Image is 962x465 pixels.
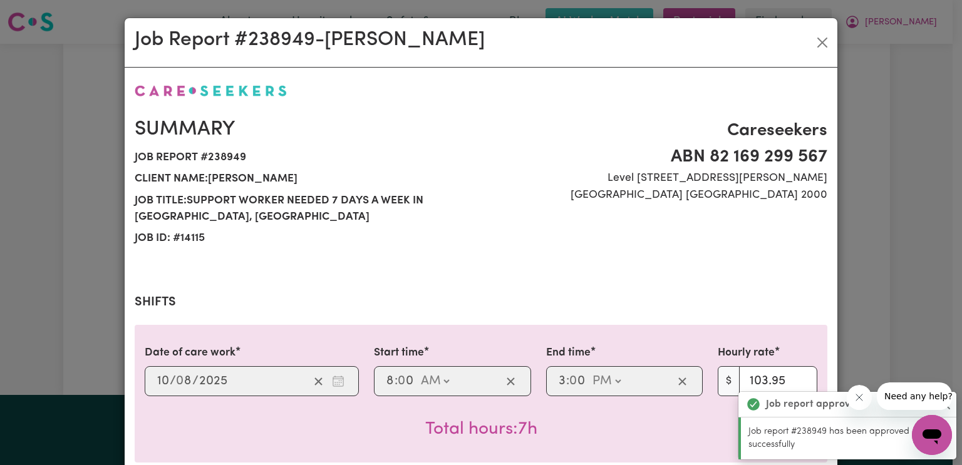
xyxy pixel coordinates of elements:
span: Job report # 238949 [135,147,473,168]
input: -- [398,372,415,391]
span: Need any help? [8,9,76,19]
span: Client name: [PERSON_NAME] [135,168,473,190]
span: [GEOGRAPHIC_DATA] [GEOGRAPHIC_DATA] 2000 [489,187,827,203]
label: Date of care work [145,345,235,361]
h2: Summary [135,118,473,141]
input: -- [386,372,395,391]
iframe: Close message [847,385,872,410]
label: Start time [374,345,424,361]
input: -- [177,372,192,391]
span: $ [718,366,740,396]
span: Job title: Support Worker Needed 7 Days A Week In [GEOGRAPHIC_DATA], [GEOGRAPHIC_DATA] [135,190,473,228]
h2: Job Report # 238949 - [PERSON_NAME] [135,28,485,52]
input: ---- [199,372,228,391]
span: ABN 82 169 299 567 [489,144,827,170]
button: Clear date [309,372,328,391]
span: 0 [176,375,184,387]
span: / [170,374,176,388]
span: 0 [569,375,577,387]
button: Enter the date of care work [328,372,348,391]
span: / [192,374,199,388]
label: End time [546,345,591,361]
span: Careseekers [489,118,827,144]
span: Level [STREET_ADDRESS][PERSON_NAME] [489,170,827,187]
span: Total hours worked: 7 hours [425,421,537,438]
h2: Shifts [135,295,827,310]
span: Job ID: # 14115 [135,228,473,249]
input: -- [157,372,170,391]
p: Job report #238949 has been approved successfully [748,425,949,452]
label: Hourly rate [718,345,775,361]
button: Close [812,33,832,53]
span: : [566,374,569,388]
input: -- [570,372,586,391]
input: -- [558,372,566,391]
iframe: Message from company [877,382,952,410]
iframe: Button to launch messaging window [912,415,952,455]
span: : [395,374,398,388]
strong: Job report approved [766,397,862,412]
span: 0 [398,375,405,387]
img: Careseekers logo [135,85,287,96]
